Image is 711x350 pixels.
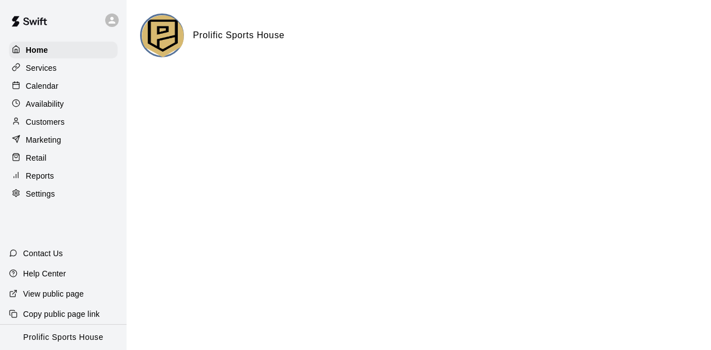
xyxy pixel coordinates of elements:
p: Services [26,62,57,74]
p: Prolific Sports House [23,331,103,343]
p: Marketing [26,134,61,146]
a: Calendar [9,78,118,94]
p: Availability [26,98,64,110]
p: View public page [23,288,84,299]
p: Retail [26,152,47,163]
a: Marketing [9,131,118,148]
a: Customers [9,113,118,130]
a: Home [9,42,118,58]
a: Availability [9,96,118,112]
h6: Prolific Sports House [193,28,285,43]
p: Copy public page link [23,308,100,320]
a: Services [9,60,118,76]
p: Calendar [26,80,58,92]
a: Reports [9,167,118,184]
img: Prolific Sports House logo [142,15,184,57]
a: Settings [9,185,118,202]
p: Help Center [23,268,66,279]
p: Settings [26,188,55,199]
p: Reports [26,170,54,181]
p: Contact Us [23,248,63,259]
a: Retail [9,149,118,166]
p: Customers [26,116,65,128]
p: Home [26,44,48,56]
